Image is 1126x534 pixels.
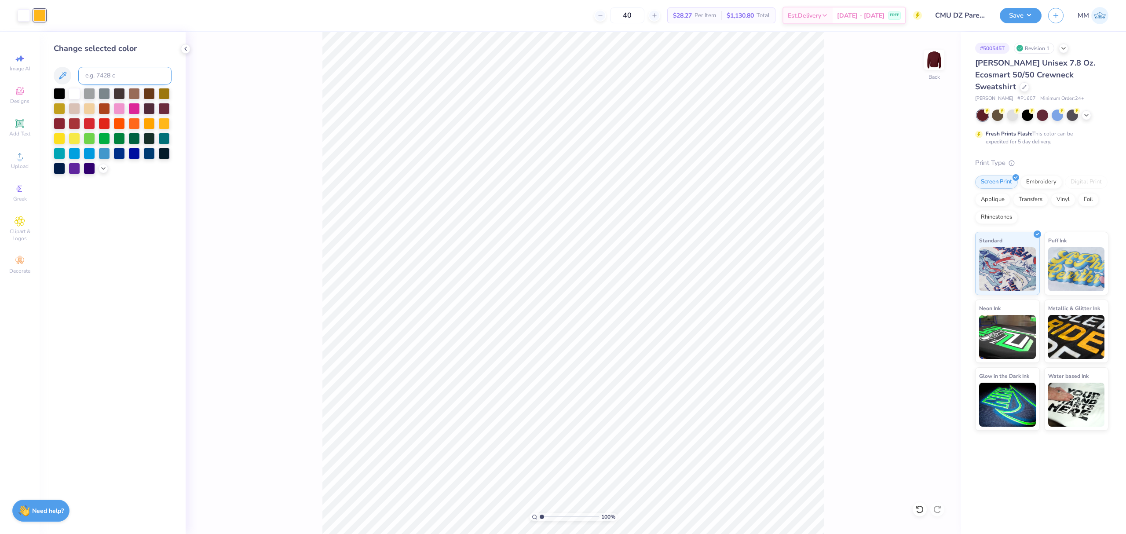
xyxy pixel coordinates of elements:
[1048,383,1105,427] img: Water based Ink
[929,7,993,24] input: Untitled Design
[1048,371,1089,380] span: Water based Ink
[1017,95,1036,102] span: # P1607
[1078,11,1089,21] span: MM
[975,95,1013,102] span: [PERSON_NAME]
[1091,7,1108,24] img: Mariah Myssa Salurio
[1065,176,1108,189] div: Digital Print
[1000,8,1042,23] button: Save
[979,315,1036,359] img: Neon Ink
[975,211,1018,224] div: Rhinestones
[9,130,30,137] span: Add Text
[1013,193,1048,206] div: Transfers
[610,7,644,23] input: – –
[13,195,27,202] span: Greek
[78,67,172,84] input: e.g. 7428 c
[4,228,35,242] span: Clipart & logos
[929,73,940,81] div: Back
[601,513,615,521] span: 100 %
[975,193,1010,206] div: Applique
[1051,193,1075,206] div: Vinyl
[1078,7,1108,24] a: MM
[727,11,754,20] span: $1,130.80
[1040,95,1084,102] span: Minimum Order: 24 +
[788,11,821,20] span: Est. Delivery
[837,11,885,20] span: [DATE] - [DATE]
[1048,304,1100,313] span: Metallic & Glitter Ink
[1078,193,1099,206] div: Foil
[1048,236,1067,245] span: Puff Ink
[986,130,1094,146] div: This color can be expedited for 5 day delivery.
[1048,315,1105,359] img: Metallic & Glitter Ink
[54,43,172,55] div: Change selected color
[9,267,30,274] span: Decorate
[757,11,770,20] span: Total
[673,11,692,20] span: $28.27
[975,158,1108,168] div: Print Type
[11,163,29,170] span: Upload
[979,236,1002,245] span: Standard
[979,304,1001,313] span: Neon Ink
[1014,43,1054,54] div: Revision 1
[979,383,1036,427] img: Glow in the Dark Ink
[1020,176,1062,189] div: Embroidery
[975,58,1095,92] span: [PERSON_NAME] Unisex 7.8 Oz. Ecosmart 50/50 Crewneck Sweatshirt
[10,65,30,72] span: Image AI
[975,176,1018,189] div: Screen Print
[975,43,1009,54] div: # 500545T
[1048,247,1105,291] img: Puff Ink
[10,98,29,105] span: Designs
[986,130,1032,137] strong: Fresh Prints Flash:
[979,247,1036,291] img: Standard
[979,371,1029,380] span: Glow in the Dark Ink
[890,12,899,18] span: FREE
[695,11,716,20] span: Per Item
[32,507,64,515] strong: Need help?
[925,51,943,69] img: Back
